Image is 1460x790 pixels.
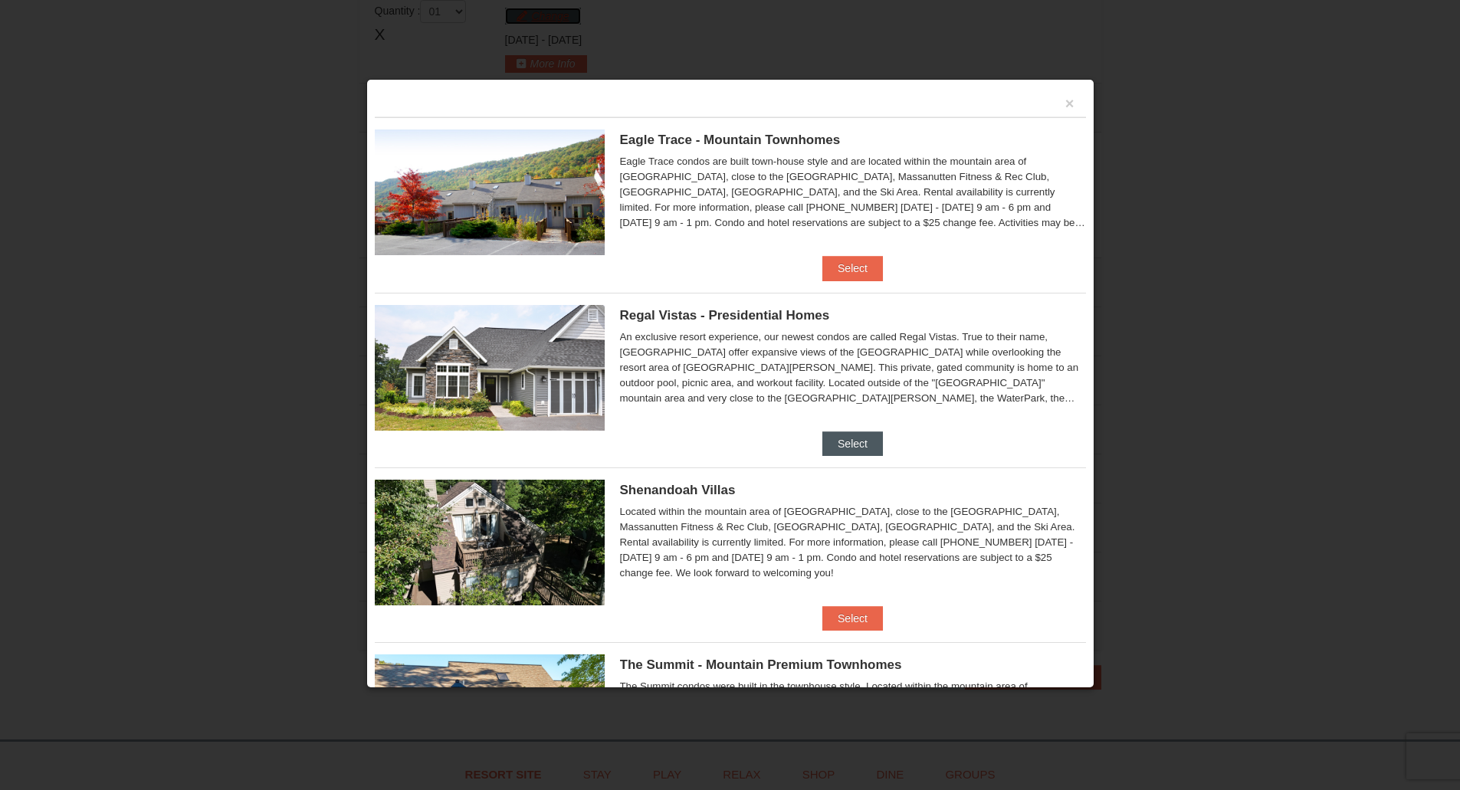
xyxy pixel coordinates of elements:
span: Shenandoah Villas [620,483,736,497]
button: Select [822,606,883,631]
img: 19219034-1-0eee7e00.jpg [375,654,605,780]
img: 19219019-2-e70bf45f.jpg [375,480,605,605]
span: Regal Vistas - Presidential Homes [620,308,830,323]
img: 19218983-1-9b289e55.jpg [375,129,605,255]
div: Located within the mountain area of [GEOGRAPHIC_DATA], close to the [GEOGRAPHIC_DATA], Massanutte... [620,504,1086,581]
img: 19218991-1-902409a9.jpg [375,305,605,431]
div: The Summit condos were built in the townhouse style. Located within the mountain area of [GEOGRAP... [620,679,1086,756]
button: Select [822,256,883,280]
span: The Summit - Mountain Premium Townhomes [620,657,902,672]
div: An exclusive resort experience, our newest condos are called Regal Vistas. True to their name, [G... [620,329,1086,406]
div: Eagle Trace condos are built town-house style and are located within the mountain area of [GEOGRA... [620,154,1086,231]
button: Select [822,431,883,456]
button: × [1065,96,1074,111]
span: Eagle Trace - Mountain Townhomes [620,133,841,147]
